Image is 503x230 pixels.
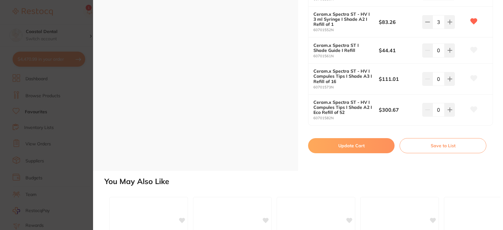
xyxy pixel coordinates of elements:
[313,116,379,120] small: 60701582N
[104,177,500,186] h2: You May Also Like
[379,19,418,25] b: $83.26
[313,69,372,84] b: Ceram.x Spectra ST - HV I Compules Tips I Shade A3 I Refill of 16
[400,138,486,153] button: Save to List
[308,138,395,153] button: Update Cart
[379,76,418,82] b: $111.01
[379,106,418,113] b: $300.67
[313,54,379,58] small: 60701561N
[379,47,418,54] b: $44.41
[313,12,372,27] b: Ceram.x Spectra ST - HV I 3 ml Syringe I Shade A2 I Refill of 1
[313,28,379,32] small: 60701552N
[313,85,379,89] small: 60701573N
[313,100,372,115] b: Ceram.x Spectra ST - HV I Compules Tips I Shade A2 I Eco Refill of 52
[313,43,372,53] b: Ceram.x Spectra ST I Shade Guide I Refill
